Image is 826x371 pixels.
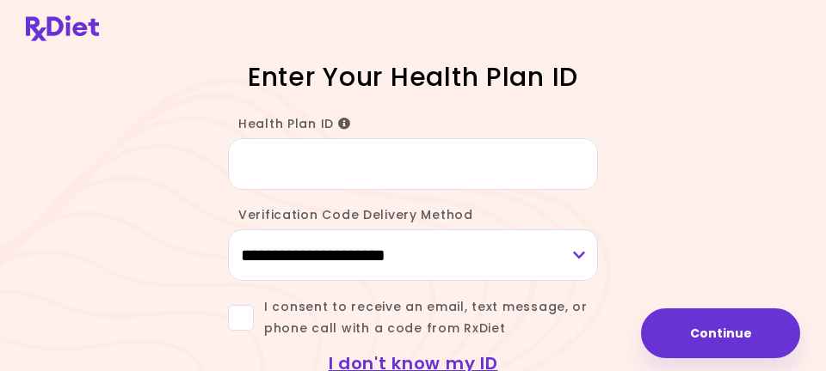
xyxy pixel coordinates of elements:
span: I consent to receive an email, text message, or phone call with a code from RxDiet [254,296,598,339]
i: Info [338,118,351,130]
h1: Enter Your Health Plan ID [189,60,637,94]
img: RxDiet [26,15,99,41]
button: Continue [641,308,800,358]
span: Health Plan ID [238,115,351,132]
label: Verification Code Delivery Method [228,206,473,223]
